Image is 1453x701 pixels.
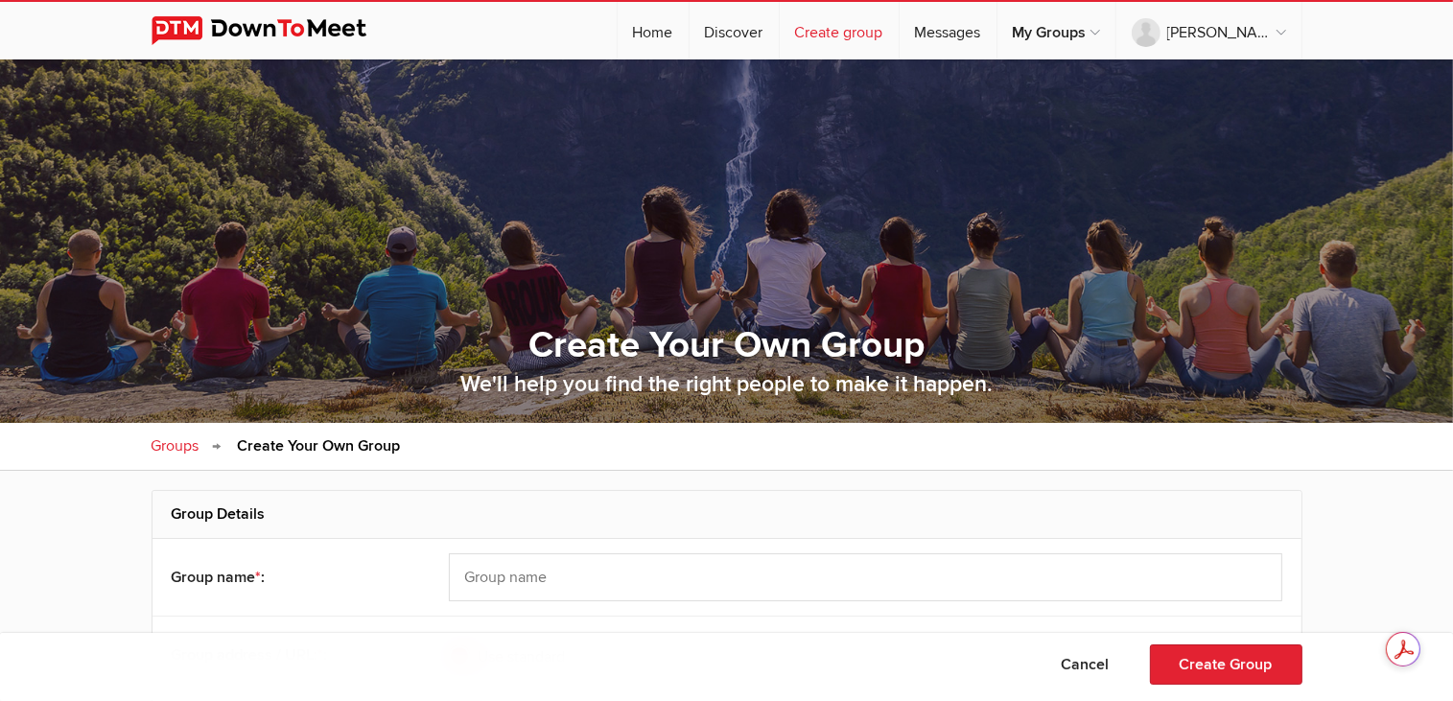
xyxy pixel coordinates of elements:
h2: Group Details [172,491,1282,537]
img: DownToMeet [152,16,396,45]
div: Group address / URL: : [172,631,394,679]
a: Discover [690,2,779,59]
button: Create Group [1150,644,1302,685]
a: My Groups [997,2,1115,59]
a: Groups [152,423,199,469]
h1: Create Your Own Group [308,322,1145,368]
p: We'll help you find the right people to make it happen. [29,368,1424,402]
a: Home [618,2,689,59]
div: Group name : [172,553,394,601]
a: Messages [900,2,996,59]
input: Group name [449,553,1282,601]
a: [PERSON_NAME] [1116,2,1301,59]
button: Cancel [1032,644,1139,685]
a: Create group [780,2,899,59]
